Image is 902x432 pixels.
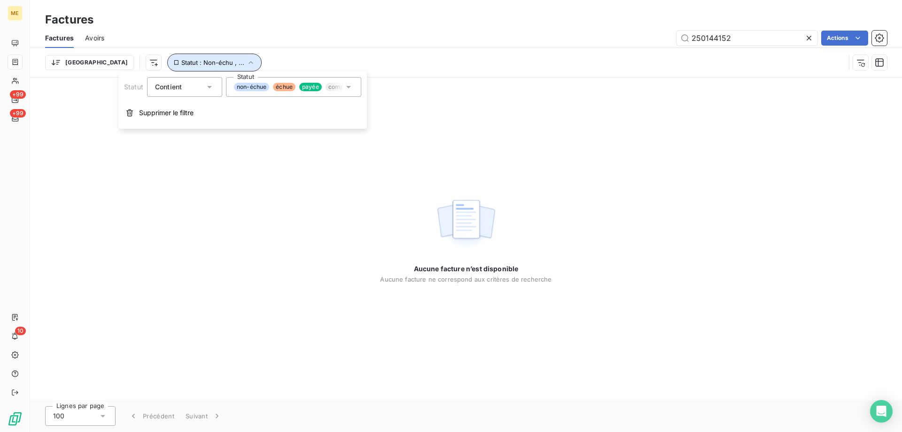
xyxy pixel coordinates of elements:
[10,109,26,118] span: +99
[436,195,496,253] img: empty state
[676,31,817,46] input: Rechercher
[821,31,868,46] button: Actions
[234,83,269,91] span: non-échue
[45,55,134,70] button: [GEOGRAPHIC_DATA]
[155,83,182,91] span: Contient
[45,11,93,28] h3: Factures
[45,33,74,43] span: Factures
[123,406,180,426] button: Précédent
[414,264,519,274] span: Aucune facture n’est disponible
[8,411,23,426] img: Logo LeanPay
[118,102,367,123] button: Supprimer le filtre
[15,327,26,335] span: 10
[380,275,552,283] span: Aucune facture ne correspond aux critères de recherche
[53,411,64,421] span: 100
[273,83,295,91] span: échue
[139,108,194,118] span: Supprimer le filtre
[167,54,262,71] button: Statut : Non-échu , ...
[299,83,322,91] span: payée
[10,90,26,99] span: +99
[326,83,363,91] span: compensée
[8,6,23,21] div: ME
[85,33,104,43] span: Avoirs
[870,400,893,423] div: Open Intercom Messenger
[181,59,244,66] span: Statut : Non-échu , ...
[124,83,143,91] span: Statut
[180,406,227,426] button: Suivant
